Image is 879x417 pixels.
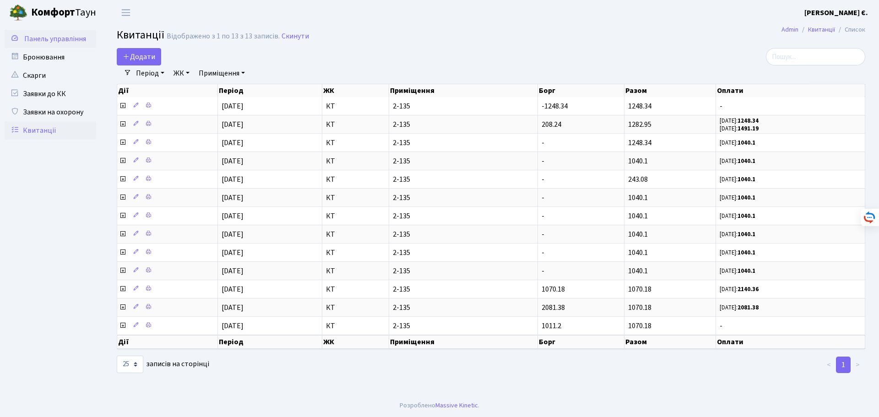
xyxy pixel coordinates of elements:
[628,303,651,313] span: 1070.18
[117,356,209,373] label: записів на сторінці
[738,125,759,133] b: 1491.19
[222,303,244,313] span: [DATE]
[542,321,561,331] span: 1011.2
[322,84,389,97] th: ЖК
[123,52,155,62] span: Додати
[738,212,755,220] b: 1040.1
[738,194,755,202] b: 1040.1
[132,65,168,81] a: Період
[393,304,534,311] span: 2-135
[393,139,534,146] span: 2-135
[5,85,96,103] a: Заявки до КК
[720,212,755,220] small: [DATE]:
[326,286,385,293] span: КТ
[720,303,759,312] small: [DATE]:
[738,117,759,125] b: 1248.34
[222,211,244,221] span: [DATE]
[222,101,244,111] span: [DATE]
[326,139,385,146] span: КТ
[326,212,385,220] span: КТ
[808,25,835,34] a: Квитанції
[222,193,244,203] span: [DATE]
[720,103,861,110] span: -
[628,321,651,331] span: 1070.18
[804,8,868,18] b: [PERSON_NAME] Є.
[542,266,544,276] span: -
[389,335,538,349] th: Приміщення
[628,193,648,203] span: 1040.1
[393,322,534,330] span: 2-135
[222,229,244,239] span: [DATE]
[542,303,565,313] span: 2081.38
[389,84,538,97] th: Приміщення
[393,231,534,238] span: 2-135
[393,176,534,183] span: 2-135
[624,335,716,349] th: Разом
[738,139,755,147] b: 1040.1
[720,322,861,330] span: -
[400,401,479,411] div: Розроблено .
[720,285,759,293] small: [DATE]:
[393,249,534,256] span: 2-135
[768,20,879,39] nav: breadcrumb
[720,267,755,275] small: [DATE]:
[222,119,244,130] span: [DATE]
[393,157,534,165] span: 2-135
[542,101,568,111] span: -1248.34
[628,266,648,276] span: 1040.1
[435,401,478,410] a: Massive Kinetic
[628,156,648,166] span: 1040.1
[738,230,755,238] b: 1040.1
[538,84,624,97] th: Борг
[326,322,385,330] span: КТ
[835,25,865,35] li: Список
[624,84,716,97] th: Разом
[326,267,385,275] span: КТ
[542,119,561,130] span: 208.24
[222,266,244,276] span: [DATE]
[393,286,534,293] span: 2-135
[195,65,249,81] a: Приміщення
[326,157,385,165] span: КТ
[393,103,534,110] span: 2-135
[542,248,544,258] span: -
[628,119,651,130] span: 1282.95
[5,48,96,66] a: Бронювання
[326,103,385,110] span: КТ
[326,194,385,201] span: КТ
[24,34,86,44] span: Панель управління
[720,175,755,184] small: [DATE]:
[738,267,755,275] b: 1040.1
[628,211,648,221] span: 1040.1
[282,32,309,41] a: Скинути
[5,66,96,85] a: Скарги
[5,30,96,48] a: Панель управління
[117,27,164,43] span: Квитанції
[738,303,759,312] b: 2081.38
[720,230,755,238] small: [DATE]:
[31,5,96,21] span: Таун
[167,32,280,41] div: Відображено з 1 по 13 з 13 записів.
[628,229,648,239] span: 1040.1
[542,211,544,221] span: -
[542,229,544,239] span: -
[5,121,96,140] a: Квитанції
[542,156,544,166] span: -
[393,267,534,275] span: 2-135
[720,194,755,202] small: [DATE]:
[222,138,244,148] span: [DATE]
[628,101,651,111] span: 1248.34
[720,125,759,133] small: [DATE]:
[117,356,143,373] select: записів на сторінці
[738,249,755,257] b: 1040.1
[326,121,385,128] span: КТ
[538,335,624,349] th: Борг
[322,335,389,349] th: ЖК
[393,212,534,220] span: 2-135
[628,248,648,258] span: 1040.1
[222,174,244,184] span: [DATE]
[720,157,755,165] small: [DATE]:
[326,304,385,311] span: КТ
[804,7,868,18] a: [PERSON_NAME] Є.
[628,284,651,294] span: 1070.18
